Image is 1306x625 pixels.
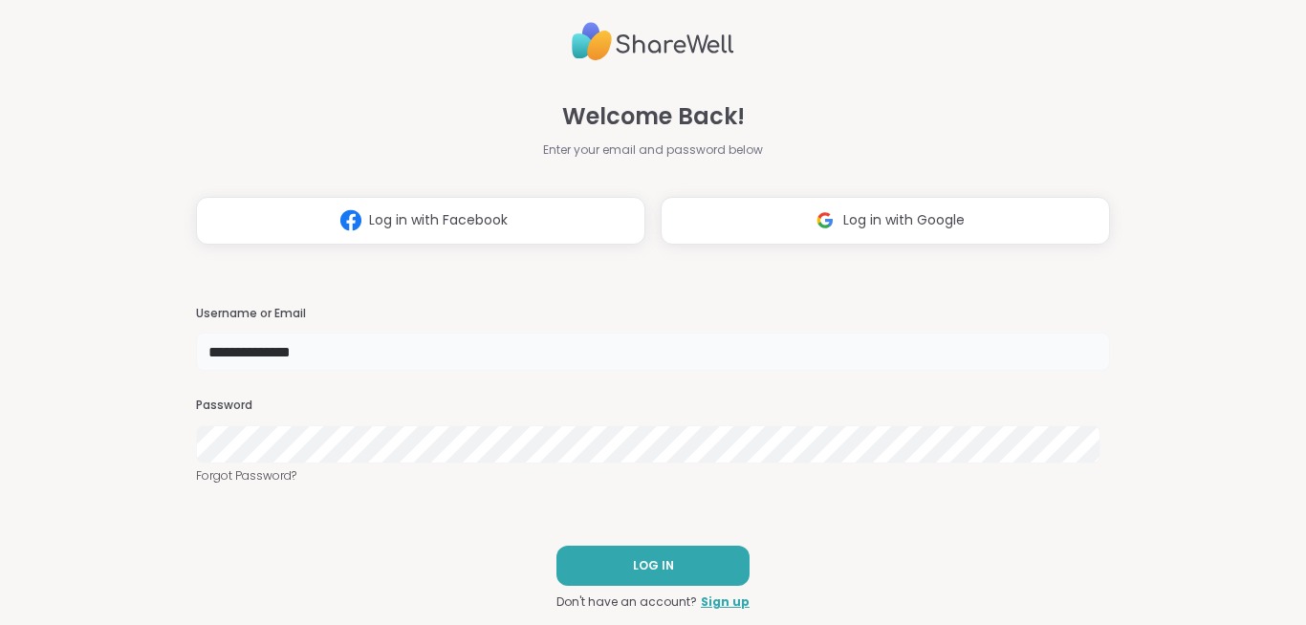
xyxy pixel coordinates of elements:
a: Sign up [701,593,750,611]
button: Log in with Google [661,197,1110,245]
span: Don't have an account? [556,593,697,611]
h3: Password [196,398,1110,414]
span: LOG IN [633,557,674,574]
span: Enter your email and password below [543,141,763,159]
span: Log in with Facebook [369,210,508,230]
h3: Username or Email [196,306,1110,322]
a: Forgot Password? [196,467,1110,485]
img: ShareWell Logomark [807,203,843,238]
img: ShareWell Logo [572,14,734,69]
img: ShareWell Logomark [333,203,369,238]
button: LOG IN [556,546,750,586]
span: Log in with Google [843,210,965,230]
button: Log in with Facebook [196,197,645,245]
span: Welcome Back! [562,99,745,134]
